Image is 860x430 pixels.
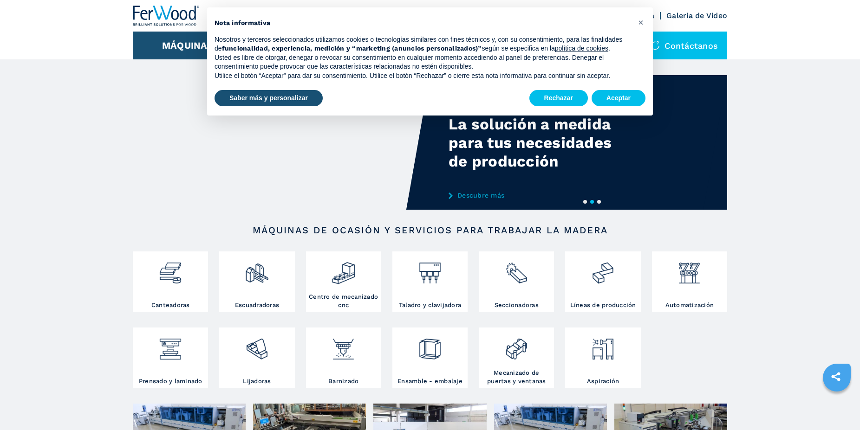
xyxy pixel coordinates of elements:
[215,90,323,107] button: Saber más y personalizar
[163,225,697,236] h2: Máquinas de ocasión y servicios para trabajar la madera
[570,301,636,309] h3: Líneas de producción
[665,301,714,309] h3: Automatización
[133,327,208,388] a: Prensado y laminado
[479,251,554,312] a: Seccionadoras
[222,45,482,52] strong: funcionalidad, experiencia, medición y “marketing (anuncios personalizados)”
[449,192,631,199] a: Descubre más
[328,377,358,385] h3: Barnizado
[592,90,645,107] button: Aceptar
[481,369,552,385] h3: Mecanizado de puertas y ventanas
[158,330,182,361] img: pressa-strettoia.png
[235,301,279,309] h3: Escuadradoras
[133,251,208,312] a: Canteadoras
[331,254,356,285] img: centro_di_lavoro_cnc_2.png
[392,251,468,312] a: Taladro y clavijadora
[583,200,587,204] button: 1
[151,301,190,309] h3: Canteadoras
[219,251,294,312] a: Escuadradoras
[215,19,631,28] h2: Nota informativa
[397,377,463,385] h3: Ensamble - embalaje
[479,327,554,388] a: Mecanizado de puertas y ventanas
[590,200,594,204] button: 2
[139,377,202,385] h3: Prensado y laminado
[306,251,381,312] a: Centro de mecanizado cnc
[133,6,200,26] img: Ferwood
[591,254,615,285] img: linee_di_produzione_2.png
[162,40,214,51] button: Máquinas
[587,377,619,385] h3: Aspiración
[641,32,727,59] div: Contáctanos
[821,388,853,423] iframe: Chat
[824,365,847,388] a: sharethis
[215,71,631,81] p: Utilice el botón “Aceptar” para dar su consentimiento. Utilice el botón “Rechazar” o cierre esta ...
[308,293,379,309] h3: Centro de mecanizado cnc
[495,301,539,309] h3: Seccionadoras
[215,53,631,71] p: Usted es libre de otorgar, denegar o revocar su consentimiento en cualquier momento accediendo al...
[529,90,588,107] button: Rechazar
[215,35,631,53] p: Nosotros y terceros seleccionados utilizamos cookies o tecnologías similares con fines técnicos y...
[331,330,356,361] img: verniciatura_1.png
[633,15,648,30] button: Cerrar esta nota informativa
[417,330,442,361] img: montaggio_imballaggio_2.png
[243,377,271,385] h3: Lijadoras
[245,330,269,361] img: levigatrici_2.png
[219,327,294,388] a: Lijadoras
[399,301,461,309] h3: Taladro y clavijadora
[666,11,727,20] a: Galeria de Video
[504,254,529,285] img: sezionatrici_2.png
[306,327,381,388] a: Barnizado
[504,330,529,361] img: lavorazione_porte_finestre_2.png
[597,200,601,204] button: 3
[555,45,608,52] a: política de cookies
[245,254,269,285] img: squadratrici_2.png
[417,254,442,285] img: foratrici_inseritrici_2.png
[652,251,727,312] a: Automatización
[565,327,640,388] a: Aspiración
[565,251,640,312] a: Líneas de producción
[638,17,644,28] span: ×
[133,75,430,210] video: Your browser does not support the video tag.
[591,330,615,361] img: aspirazione_1.png
[392,327,468,388] a: Ensamble - embalaje
[677,254,702,285] img: automazione.png
[158,254,182,285] img: bordatrici_1.png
